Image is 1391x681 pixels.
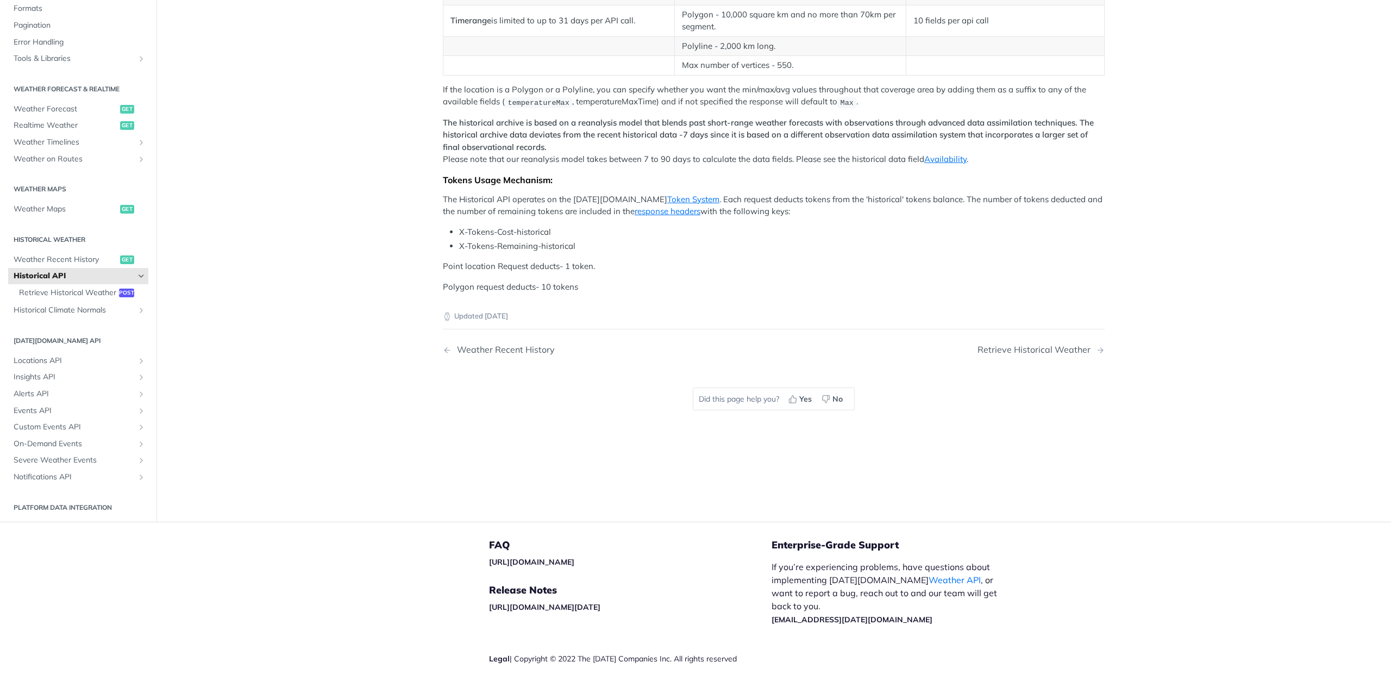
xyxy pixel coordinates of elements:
[8,403,148,419] a: Events APIShow subpages for Events API
[693,388,855,410] div: Did this page help you?
[14,422,134,433] span: Custom Events API
[120,121,134,130] span: get
[443,334,1105,366] nav: Pagination Controls
[489,584,772,597] h5: Release Notes
[443,174,1105,185] div: Tokens Usage Mechanism:
[443,260,1105,273] p: Point location Request deducts- 1 token.
[14,120,117,131] span: Realtime Weather
[772,615,932,624] a: [EMAIL_ADDRESS][DATE][DOMAIN_NAME]
[14,37,146,48] span: Error Handling
[8,302,148,318] a: Historical Climate NormalsShow subpages for Historical Climate Normals
[8,84,148,94] h2: Weather Forecast & realtime
[978,345,1105,355] a: Next Page: Retrieve Historical Weather
[443,311,1105,322] p: Updated [DATE]
[137,423,146,432] button: Show subpages for Custom Events API
[19,288,116,298] span: Retrieve Historical Weather
[443,281,1105,293] p: Polygon request deducts- 10 tokens
[14,3,146,14] span: Formats
[489,654,510,664] a: Legal
[8,117,148,134] a: Realtime Weatherget
[674,5,906,36] td: Polygon - 10,000 square km and no more than 70km per segment.
[772,560,1008,626] p: If you’re experiencing problems, have questions about implementing [DATE][DOMAIN_NAME] , or want ...
[452,345,555,355] div: Weather Recent History
[8,519,148,535] a: Integrating your Flight Schedule
[8,503,148,513] h2: Platform DATA integration
[8,101,148,117] a: Weather Forecastget
[14,137,134,148] span: Weather Timelines
[8,151,148,167] a: Weather on RoutesShow subpages for Weather on Routes
[443,193,1105,218] p: The Historical API operates on the [DATE][DOMAIN_NAME] . Each request deducts tokens from the 'hi...
[674,36,906,56] td: Polyline - 2,000 km long.
[14,204,117,215] span: Weather Maps
[8,386,148,402] a: Alerts APIShow subpages for Alerts API
[137,473,146,482] button: Show subpages for Notifications API
[8,34,148,51] a: Error Handling
[667,194,719,204] a: Token System
[120,105,134,114] span: get
[443,84,1105,109] p: If the location is a Polygon or a Polyline, you can specify whether you want the min/max/avg valu...
[8,1,148,17] a: Formats
[8,419,148,435] a: Custom Events APIShow subpages for Custom Events API
[14,405,134,416] span: Events API
[8,436,148,452] a: On-Demand EventsShow subpages for On-Demand Events
[8,452,148,468] a: Severe Weather EventsShow subpages for Severe Weather Events
[8,201,148,217] a: Weather Mapsget
[929,574,981,585] a: Weather API
[443,117,1094,152] strong: The historical archive is based on a reanalysis model that blends past short-range weather foreca...
[8,235,148,245] h2: Historical Weather
[8,134,148,151] a: Weather TimelinesShow subpages for Weather Timelines
[832,393,843,405] span: No
[443,117,1105,166] p: Please note that our reanalysis model takes between 7 to 90 days to calculate the data fields. Pl...
[507,98,569,107] span: temperatureMax
[120,205,134,214] span: get
[978,345,1096,355] div: Retrieve Historical Weather
[14,271,134,282] span: Historical API
[137,456,146,465] button: Show subpages for Severe Weather Events
[8,469,148,485] a: Notifications APIShow subpages for Notifications API
[818,391,849,407] button: No
[137,357,146,365] button: Show subpages for Locations API
[137,54,146,63] button: Show subpages for Tools & Libraries
[137,373,146,382] button: Show subpages for Insights API
[119,289,134,297] span: post
[120,255,134,264] span: get
[8,51,148,67] a: Tools & LibrariesShow subpages for Tools & Libraries
[14,372,134,383] span: Insights API
[14,305,134,316] span: Historical Climate Normals
[137,306,146,315] button: Show subpages for Historical Climate Normals
[772,539,1026,552] h5: Enterprise-Grade Support
[489,653,772,664] div: | Copyright © 2022 The [DATE] Companies Inc. All rights reserved
[14,285,148,301] a: Retrieve Historical Weatherpost
[799,393,812,405] span: Yes
[459,240,1105,253] li: X-Tokens-Remaining-historical
[137,407,146,415] button: Show subpages for Events API
[8,17,148,34] a: Pagination
[137,138,146,147] button: Show subpages for Weather Timelines
[635,206,700,216] a: response headers
[8,268,148,284] a: Historical APIHide subpages for Historical API
[14,389,134,399] span: Alerts API
[14,20,146,31] span: Pagination
[14,439,134,449] span: On-Demand Events
[14,53,134,64] span: Tools & Libraries
[489,539,772,552] h5: FAQ
[906,5,1104,36] td: 10 fields per api call
[443,345,726,355] a: Previous Page: Weather Recent History
[8,353,148,369] a: Locations APIShow subpages for Locations API
[8,252,148,268] a: Weather Recent Historyget
[459,226,1105,239] li: X-Tokens-Cost-historical
[785,391,818,407] button: Yes
[924,154,967,164] a: Availability
[137,272,146,280] button: Hide subpages for Historical API
[14,254,117,265] span: Weather Recent History
[674,56,906,76] td: Max number of vertices - 550.
[489,602,600,612] a: [URL][DOMAIN_NAME][DATE]
[450,15,491,26] strong: Timerange
[443,5,675,36] td: is limited to up to 31 days per API call.
[14,472,134,483] span: Notifications API
[137,155,146,164] button: Show subpages for Weather on Routes
[14,355,134,366] span: Locations API
[14,104,117,115] span: Weather Forecast
[137,390,146,398] button: Show subpages for Alerts API
[137,440,146,448] button: Show subpages for On-Demand Events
